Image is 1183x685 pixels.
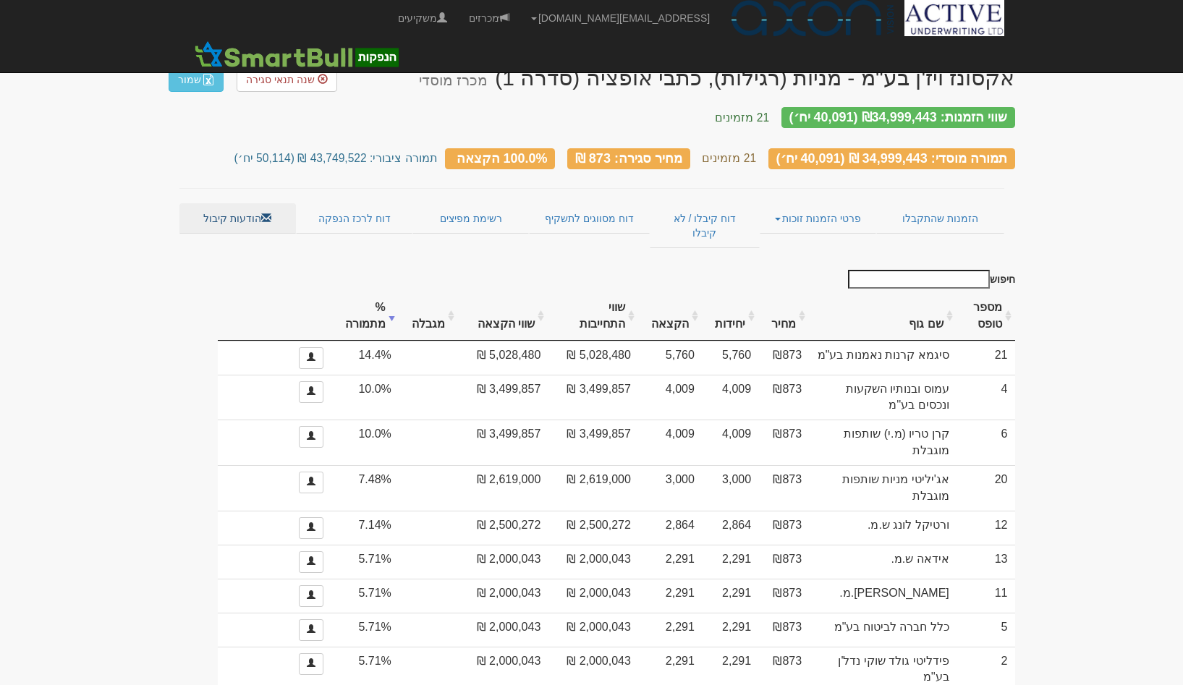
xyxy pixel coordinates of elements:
[957,545,1015,579] td: 13
[638,375,702,420] td: 4,009
[458,292,548,341] th: שווי הקצאה: activate to sort column ascending
[702,152,756,164] small: 21 מזמינים
[548,292,638,341] th: שווי התחייבות: activate to sort column ascending
[758,465,809,511] td: ₪873
[957,292,1015,341] th: מספר טופס: activate to sort column ascending
[957,579,1015,613] td: 11
[702,511,758,545] td: 2,864
[781,107,1015,128] div: שווי הזמנות: ₪34,999,443 (40,091 יח׳)
[809,545,957,579] td: אידאה ש.מ.
[809,341,957,375] td: סיגמא קרנות נאמנות בע"מ
[702,375,758,420] td: 4,009
[702,545,758,579] td: 2,291
[458,465,548,511] td: 2,619,000 ₪
[758,511,809,545] td: ₪873
[548,375,638,420] td: 3,499,857 ₪
[548,465,638,511] td: 2,619,000 ₪
[957,465,1015,511] td: 20
[458,579,548,613] td: 2,000,043 ₪
[957,420,1015,465] td: 6
[179,203,296,234] a: הודעות קיבול
[234,152,438,164] small: תמורה ציבורי: 43,749,522 ₪ (50,114 יח׳)
[246,74,315,85] span: שנה תנאי סגירה
[702,465,758,511] td: 3,000
[548,613,638,647] td: 2,000,043 ₪
[331,465,399,511] td: 7.48%
[758,292,809,341] th: מחיר : activate to sort column ascending
[758,579,809,613] td: ₪873
[419,66,1015,90] div: אקסונז ויז'ן בע''מ - מניות (רגילות), כתבי אופציה (סדרה 1) - הנפקה לציבור
[848,270,990,289] input: חיפוש
[458,420,548,465] td: 3,499,857 ₪
[702,613,758,647] td: 2,291
[760,203,876,234] a: פרטי הזמנות זוכות
[957,511,1015,545] td: 12
[843,270,1015,289] label: חיפוש
[331,613,399,647] td: 5.71%
[809,292,957,341] th: שם גוף : activate to sort column ascending
[758,613,809,647] td: ₪873
[331,579,399,613] td: 5.71%
[702,420,758,465] td: 4,009
[638,579,702,613] td: 2,291
[331,545,399,579] td: 5.71%
[957,613,1015,647] td: 5
[169,67,224,92] a: שמור
[809,511,957,545] td: ורטיקל לונג ש.מ.
[296,203,412,234] a: דוח לרכז הנפקה
[457,150,548,165] span: 100.0% הקצאה
[529,203,650,234] a: דוח מסווגים לתשקיף
[412,203,528,234] a: רשימת מפיצים
[638,341,702,375] td: 5,760
[809,375,957,420] td: עמוס ובנותיו השקעות ונכסים בע''מ
[809,465,957,511] td: אג'יליטי מניות שותפות מוגבלת
[957,341,1015,375] td: 21
[458,613,548,647] td: 2,000,043 ₪
[237,67,337,92] a: שנה תנאי סגירה
[702,579,758,613] td: 2,291
[190,40,403,69] img: SmartBull Logo
[203,74,214,85] img: excel-file-white.png
[702,292,758,341] th: יחידות: activate to sort column ascending
[548,420,638,465] td: 3,499,857 ₪
[758,341,809,375] td: ₪873
[638,465,702,511] td: 3,000
[458,341,548,375] td: 5,028,480 ₪
[638,292,702,341] th: הקצאה: activate to sort column ascending
[458,375,548,420] td: 3,499,857 ₪
[715,111,769,124] small: 21 מזמינים
[957,375,1015,420] td: 4
[331,511,399,545] td: 7.14%
[548,579,638,613] td: 2,000,043 ₪
[702,341,758,375] td: 5,760
[399,292,458,341] th: מגבלה: activate to sort column ascending
[758,420,809,465] td: ₪873
[638,613,702,647] td: 2,291
[638,511,702,545] td: 2,864
[419,72,488,88] small: מכרז מוסדי
[331,292,399,341] th: % מתמורה: activate to sort column ascending
[768,148,1015,169] div: תמורה מוסדי: 34,999,443 ₪ (40,091 יח׳)
[567,148,690,169] div: מחיר סגירה: 873 ₪
[548,511,638,545] td: 2,500,272 ₪
[548,341,638,375] td: 5,028,480 ₪
[331,420,399,465] td: 10.0%
[650,203,759,248] a: דוח קיבלו / לא קיבלו
[809,420,957,465] td: קרן טריו (מ.י) שותפות מוגבלת
[331,375,399,420] td: 10.0%
[331,341,399,375] td: 14.4%
[758,375,809,420] td: ₪873
[548,545,638,579] td: 2,000,043 ₪
[458,545,548,579] td: 2,000,043 ₪
[758,545,809,579] td: ₪873
[458,511,548,545] td: 2,500,272 ₪
[638,420,702,465] td: 4,009
[809,579,957,613] td: [PERSON_NAME].מ.
[876,203,1004,234] a: הזמנות שהתקבלו
[638,545,702,579] td: 2,291
[809,613,957,647] td: כלל חברה לביטוח בע"מ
